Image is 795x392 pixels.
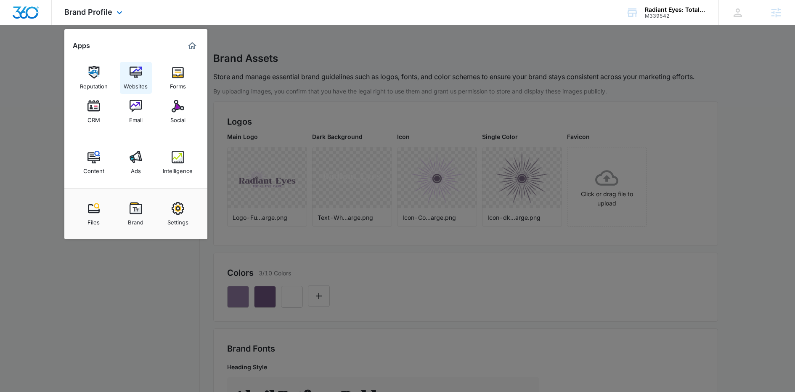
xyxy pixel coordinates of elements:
div: Social [170,112,185,123]
div: Files [87,215,100,226]
a: Forms [162,62,194,94]
div: Forms [170,79,186,90]
div: Ads [131,163,141,174]
a: Content [78,147,110,179]
div: account name [645,6,706,13]
div: CRM [87,112,100,123]
a: Settings [162,198,194,230]
div: account id [645,13,706,19]
div: Intelligence [163,163,193,174]
div: Content [83,163,104,174]
a: Ads [120,147,152,179]
a: Intelligence [162,147,194,179]
a: Files [78,198,110,230]
div: Reputation [80,79,108,90]
a: Marketing 360® Dashboard [185,39,199,53]
a: Brand [120,198,152,230]
div: Email [129,112,143,123]
div: Settings [167,215,188,226]
h2: Apps [73,42,90,50]
a: Social [162,96,194,128]
span: Brand Profile [64,8,112,16]
div: Websites [124,79,148,90]
a: CRM [78,96,110,128]
a: Email [120,96,152,128]
a: Websites [120,62,152,94]
a: Reputation [78,62,110,94]
div: Brand [128,215,143,226]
